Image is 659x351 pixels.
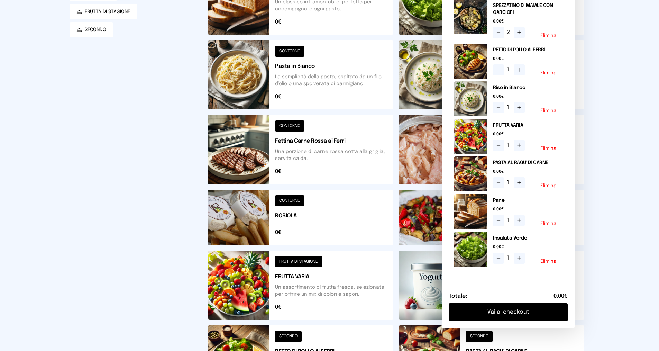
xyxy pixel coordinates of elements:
[493,197,562,204] h2: Pane
[454,44,487,79] img: media
[449,303,568,321] button: Vai al checkout
[507,216,511,225] span: 1
[493,56,562,62] span: 0.00€
[493,132,562,137] span: 0.00€
[540,108,557,113] button: Elimina
[454,156,487,191] img: media
[540,221,557,226] button: Elimina
[507,28,511,37] span: 2
[540,259,557,264] button: Elimina
[493,244,562,250] span: 0.00€
[493,169,562,174] span: 0.00€
[493,2,562,16] h2: SPEZZATINO DI MAIALE CON CARCIOFI
[493,94,562,99] span: 0.00€
[540,183,557,188] button: Elimina
[507,66,511,74] span: 1
[493,84,562,91] h2: Riso in Bianco
[454,232,487,267] img: media
[454,194,487,229] img: media
[493,122,562,129] h2: FRUTTA VARIA
[493,207,562,212] span: 0.00€
[493,46,562,53] h2: PETTO DI POLLO AI FERRI
[493,235,562,242] h2: Insalata Verde
[85,26,106,33] span: SECONDO
[454,119,487,154] img: media
[553,292,568,300] span: 0.00€
[540,33,557,38] button: Elimina
[70,22,113,37] button: SECONDO
[454,81,487,116] img: media
[507,179,511,187] span: 1
[493,19,562,24] span: 0.00€
[540,146,557,151] button: Elimina
[449,292,467,300] h6: Totale:
[540,71,557,75] button: Elimina
[507,103,511,112] span: 1
[70,4,137,19] button: FRUTTA DI STAGIONE
[493,159,562,166] h2: PASTA AL RAGU' DI CARNE
[85,8,130,15] span: FRUTTA DI STAGIONE
[507,254,511,262] span: 1
[507,141,511,150] span: 1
